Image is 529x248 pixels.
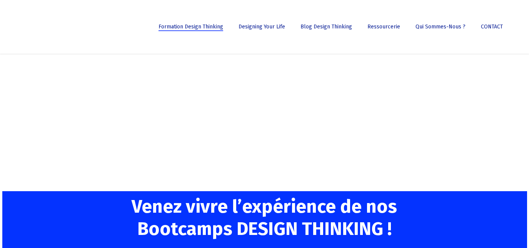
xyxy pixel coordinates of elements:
[11,12,92,42] img: French Future Academy
[235,24,289,30] a: Designing Your Life
[412,24,469,30] a: Qui sommes-nous ?
[300,23,352,30] span: Blog Design Thinking
[159,23,223,30] span: Formation Design Thinking
[481,23,503,30] span: CONTACT
[132,195,397,240] span: Venez vivre l’expérience de nos Bootcamps DESIGN THINKING !
[155,24,227,30] a: Formation Design Thinking
[367,23,400,30] span: Ressourcerie
[416,23,466,30] span: Qui sommes-nous ?
[477,24,507,30] a: CONTACT
[364,24,404,30] a: Ressourcerie
[297,24,356,30] a: Blog Design Thinking
[239,23,285,30] span: Designing Your Life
